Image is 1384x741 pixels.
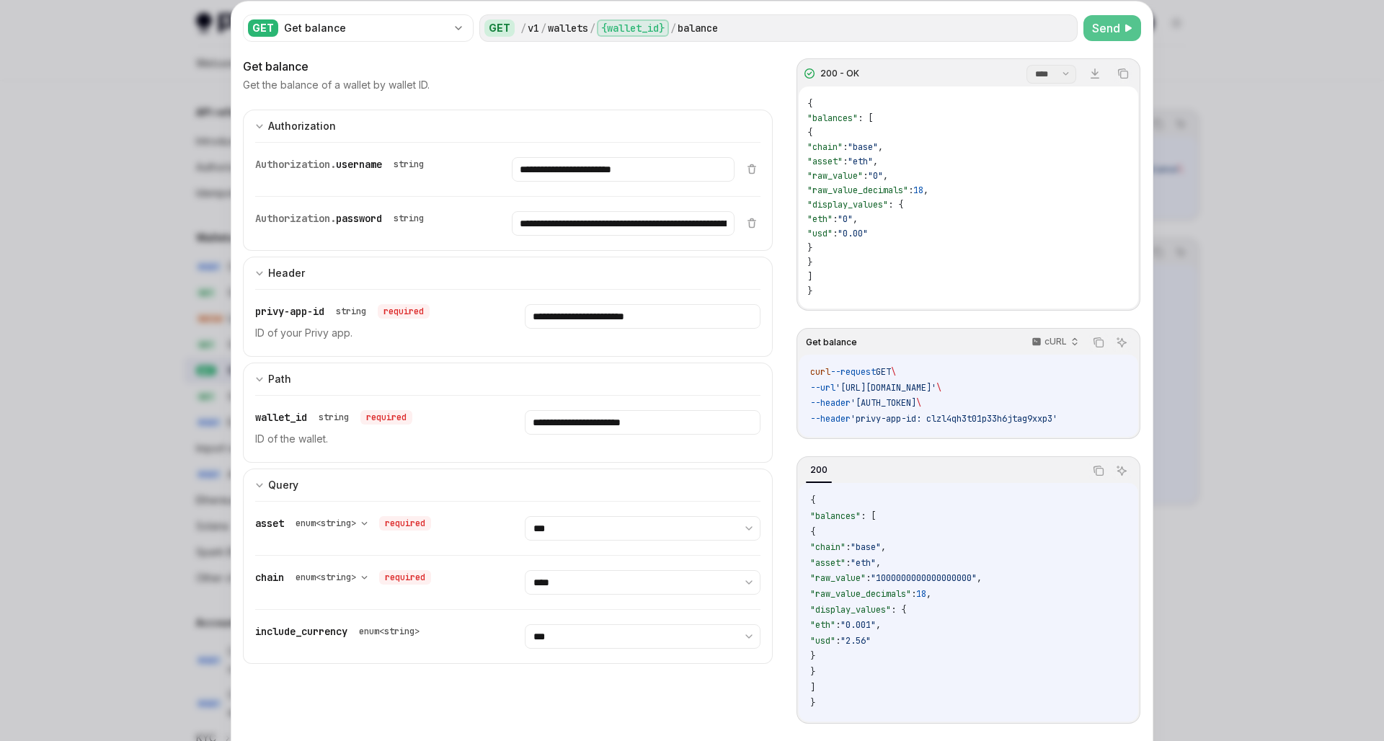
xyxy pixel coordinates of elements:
span: "0" [868,170,883,182]
button: expand input section [243,363,773,395]
button: Copy the contents from the code block [1114,64,1132,83]
span: "2.56" [840,635,871,647]
span: { [807,98,812,110]
div: v1 [528,21,539,35]
span: "raw_value_decimals" [807,185,908,196]
span: : { [891,604,906,616]
div: string [319,412,349,423]
div: GET [484,19,515,37]
span: , [881,541,886,553]
span: --header [810,413,851,425]
span: --request [830,366,876,378]
span: , [926,588,931,600]
div: wallets [548,21,588,35]
span: : [911,588,916,600]
div: enum<string> [359,626,420,637]
span: "eth" [851,557,876,569]
div: GET [248,19,278,37]
span: { [810,494,815,506]
span: "chain" [807,141,843,153]
span: : [863,170,868,182]
span: : [846,557,851,569]
button: Copy the contents from the code block [1089,461,1108,480]
span: "raw_value" [810,572,866,584]
div: / [670,21,676,35]
span: "display_values" [810,604,891,616]
span: : [ [858,112,873,124]
p: Get the balance of a wallet by wallet ID. [243,78,430,92]
span: Send [1092,19,1120,37]
div: Get balance [284,21,447,35]
p: cURL [1044,336,1067,347]
span: GET [876,366,891,378]
span: privy-app-id [255,305,324,318]
div: Authorization.password [255,211,430,226]
div: string [394,159,424,170]
span: : [833,228,838,239]
span: "usd" [807,228,833,239]
span: Authorization. [255,212,336,225]
span: "eth" [810,619,835,631]
span: : [866,572,871,584]
span: '[AUTH_TOKEN] [851,397,916,409]
span: "balances" [810,510,861,522]
span: : [835,619,840,631]
div: 200 - OK [820,68,859,79]
div: required [379,570,431,585]
span: password [336,212,382,225]
div: / [590,21,595,35]
span: "raw_value_decimals" [810,588,911,600]
span: : [833,213,838,225]
span: , [878,141,883,153]
div: Query [268,476,298,494]
span: ] [810,682,815,693]
span: wallet_id [255,411,307,424]
span: "base" [851,541,881,553]
div: string [336,306,366,317]
div: string [394,213,424,224]
span: { [807,127,812,138]
span: Authorization. [255,158,336,171]
span: --url [810,382,835,394]
div: chain [255,570,431,585]
span: } [807,242,812,254]
span: chain [255,571,284,584]
div: asset [255,516,431,531]
span: , [853,213,858,225]
span: 18 [916,588,926,600]
div: Authorization [268,117,336,135]
span: , [876,619,881,631]
div: / [520,21,526,35]
div: / [541,21,546,35]
span: 'privy-app-id: clzl4qh3t01p33h6jtag9xxp3' [851,413,1057,425]
span: } [807,257,812,268]
button: expand input section [243,110,773,142]
span: : [835,635,840,647]
button: cURL [1024,330,1085,355]
span: 18 [913,185,923,196]
span: "0" [838,213,853,225]
div: Get balance [243,58,773,75]
span: : [843,141,848,153]
span: "balances" [807,112,858,124]
span: include_currency [255,625,347,638]
span: } [810,697,815,709]
p: ID of the wallet. [255,430,490,448]
span: "usd" [810,635,835,647]
p: ID of your Privy app. [255,324,490,342]
span: , [977,572,982,584]
span: "asset" [807,156,843,167]
span: "chain" [810,541,846,553]
div: 200 [806,461,832,479]
span: ] [807,271,812,283]
span: "0.001" [840,619,876,631]
span: : [846,541,851,553]
span: username [336,158,382,171]
span: --header [810,397,851,409]
span: '[URL][DOMAIN_NAME]' [835,382,936,394]
div: wallet_id [255,410,412,425]
span: "eth" [807,213,833,225]
span: } [810,666,815,678]
div: required [360,410,412,425]
button: Ask AI [1112,333,1131,352]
